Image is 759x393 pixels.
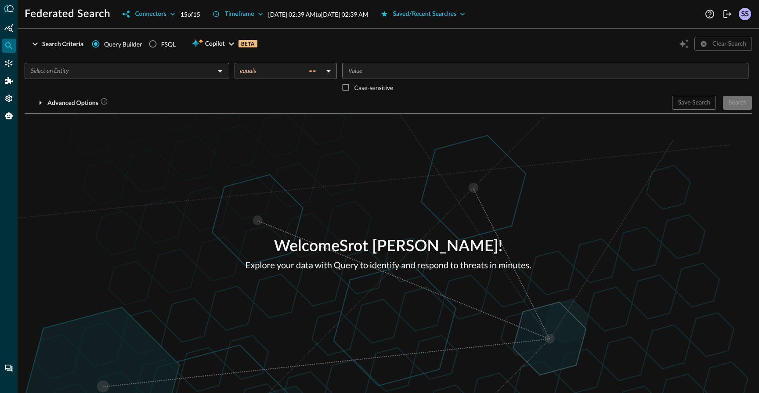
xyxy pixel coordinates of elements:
div: Chat [2,361,16,375]
button: Logout [720,7,734,21]
span: Copilot [205,39,225,50]
button: Saved/Recent Searches [376,7,471,21]
p: 15 of 15 [181,10,200,19]
input: Value [345,65,745,76]
button: Help [703,7,717,21]
button: Search Criteria [25,37,89,51]
p: BETA [239,40,257,47]
span: equals [240,67,256,75]
div: SS [739,8,751,20]
span: == [309,67,316,75]
input: Select an Entity [27,65,212,76]
button: Connectors [117,7,180,21]
p: Welcome Srot [PERSON_NAME] ! [246,235,531,259]
button: CopilotBETA [186,37,262,51]
div: Advanced Options [47,97,108,108]
p: Case-sensitive [354,83,393,92]
button: Open [214,65,226,77]
h1: Federated Search [25,7,110,21]
div: Federated Search [2,39,16,53]
p: [DATE] 02:39 AM to [DATE] 02:39 AM [268,10,369,19]
div: Addons [2,74,16,88]
div: equals [240,67,323,75]
div: Timeframe [225,9,254,20]
div: Connectors [2,56,16,70]
button: Advanced Options [25,96,113,110]
div: Summary Insights [2,21,16,35]
div: Search Criteria [42,39,83,50]
div: Settings [2,91,16,105]
button: Timeframe [207,7,268,21]
div: Query Agent [2,109,16,123]
span: Query Builder [104,40,142,49]
p: Explore your data with Query to identify and respond to threats in minutes. [246,259,531,272]
div: FSQL [161,40,176,49]
div: Connectors [135,9,166,20]
div: Saved/Recent Searches [393,9,457,20]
